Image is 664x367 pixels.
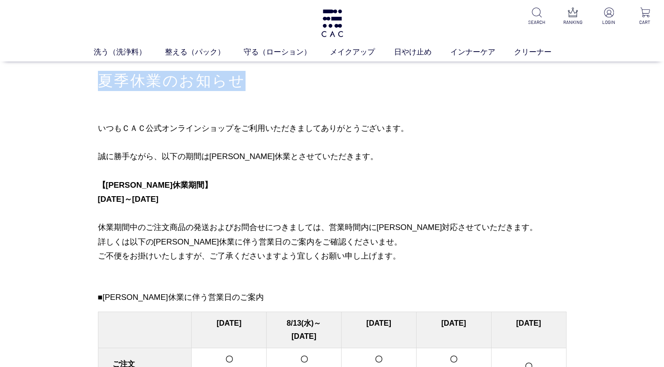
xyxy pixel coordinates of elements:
[330,46,394,58] a: メイクアップ
[192,312,267,348] th: [DATE]
[416,312,491,348] th: [DATE]
[341,312,416,348] th: [DATE]
[597,19,620,26] p: LOGIN
[244,46,330,58] a: 守る（ローション）
[561,19,584,26] p: RANKING
[491,312,566,348] th: [DATE]
[267,312,342,348] th: 8/13(水)～ [DATE]
[320,9,344,37] img: logo
[94,46,165,58] a: 洗う（洗浄料）
[525,8,548,26] a: SEARCH
[450,46,514,58] a: インナーケア
[561,8,584,26] a: RANKING
[98,181,213,204] span: 【[PERSON_NAME]休業期間】 [DATE]～[DATE]
[514,46,570,58] a: クリーナー
[525,19,548,26] p: SEARCH
[98,71,567,91] h1: 夏季休業のお知らせ
[634,8,657,26] a: CART
[98,121,567,264] p: いつもＣＡＣ公式オンラインショップをご利用いただきましてありがとうございます。 誠に勝手ながら、以下の期間は[PERSON_NAME]休業とさせていただきます。 休業期間中のご注文商品の発送およ...
[634,19,657,26] p: CART
[98,290,567,305] p: ■[PERSON_NAME]休業に伴う営業日のご案内
[394,46,450,58] a: 日やけ止め
[165,46,244,58] a: 整える（パック）
[597,8,620,26] a: LOGIN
